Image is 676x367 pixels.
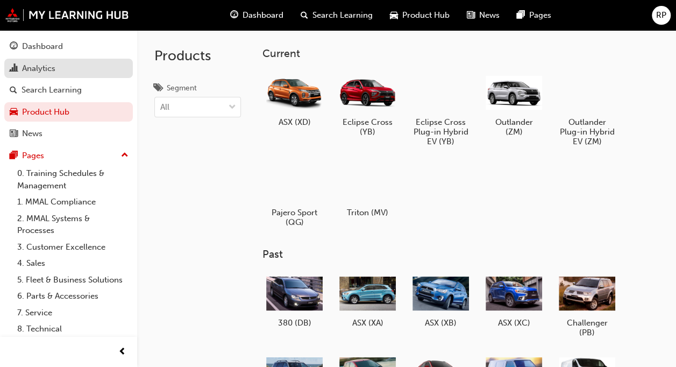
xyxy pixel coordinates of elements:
[262,68,326,131] a: ASX (XD)
[22,84,82,96] div: Search Learning
[4,146,133,166] button: Pages
[10,129,18,139] span: news-icon
[481,270,546,332] a: ASX (XC)
[4,37,133,57] a: Dashboard
[508,4,560,26] a: pages-iconPages
[656,9,666,22] span: RP
[10,108,18,117] span: car-icon
[13,165,133,194] a: 0. Training Schedules & Management
[13,210,133,239] a: 2. MMAL Systems & Processes
[262,159,326,231] a: Pajero Sport (QG)
[292,4,381,26] a: search-iconSearch Learning
[229,101,236,115] span: down-icon
[335,68,400,140] a: Eclipse Cross (YB)
[652,6,671,25] button: RP
[13,305,133,321] a: 7. Service
[486,117,542,137] h5: Outlander (ZM)
[262,270,326,332] a: 380 (DB)
[381,4,458,26] a: car-iconProduct Hub
[230,9,238,22] span: guage-icon
[402,9,450,22] span: Product Hub
[121,149,129,163] span: up-icon
[559,318,615,337] h5: Challenger (PB)
[266,318,323,328] h5: 380 (DB)
[118,345,126,359] span: prev-icon
[301,9,308,22] span: search-icon
[222,4,292,26] a: guage-iconDashboard
[10,86,17,95] span: search-icon
[554,270,619,342] a: Challenger (PB)
[339,318,396,328] h5: ASX (XA)
[22,40,63,53] div: Dashboard
[339,117,396,137] h5: Eclipse Cross (YB)
[517,9,525,22] span: pages-icon
[458,4,508,26] a: news-iconNews
[486,318,542,328] h5: ASX (XC)
[312,9,373,22] span: Search Learning
[13,321,133,337] a: 8. Technical
[13,272,133,288] a: 5. Fleet & Business Solutions
[4,102,133,122] a: Product Hub
[266,117,323,127] h5: ASX (XD)
[154,84,162,94] span: tags-icon
[412,117,469,146] h5: Eclipse Cross Plug-in Hybrid EV (YB)
[4,80,133,100] a: Search Learning
[266,208,323,227] h5: Pajero Sport (QG)
[22,150,44,162] div: Pages
[4,59,133,79] a: Analytics
[13,194,133,210] a: 1. MMAL Compliance
[160,101,169,114] div: All
[13,255,133,272] a: 4. Sales
[262,248,659,260] h3: Past
[412,318,469,328] h5: ASX (XB)
[335,270,400,332] a: ASX (XA)
[5,8,129,22] img: mmal
[13,288,133,305] a: 6. Parts & Accessories
[408,270,473,332] a: ASX (XB)
[467,9,475,22] span: news-icon
[339,208,396,217] h5: Triton (MV)
[262,47,659,60] h3: Current
[10,42,18,52] span: guage-icon
[390,9,398,22] span: car-icon
[167,83,197,94] div: Segment
[408,68,473,150] a: Eclipse Cross Plug-in Hybrid EV (YB)
[22,62,55,75] div: Analytics
[479,9,500,22] span: News
[154,47,241,65] h2: Products
[554,68,619,150] a: Outlander Plug-in Hybrid EV (ZM)
[22,128,42,140] div: News
[4,124,133,144] a: News
[4,34,133,146] button: DashboardAnalyticsSearch LearningProduct HubNews
[243,9,283,22] span: Dashboard
[529,9,551,22] span: Pages
[559,117,615,146] h5: Outlander Plug-in Hybrid EV (ZM)
[10,64,18,74] span: chart-icon
[335,159,400,221] a: Triton (MV)
[481,68,546,140] a: Outlander (ZM)
[10,151,18,161] span: pages-icon
[13,239,133,256] a: 3. Customer Excellence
